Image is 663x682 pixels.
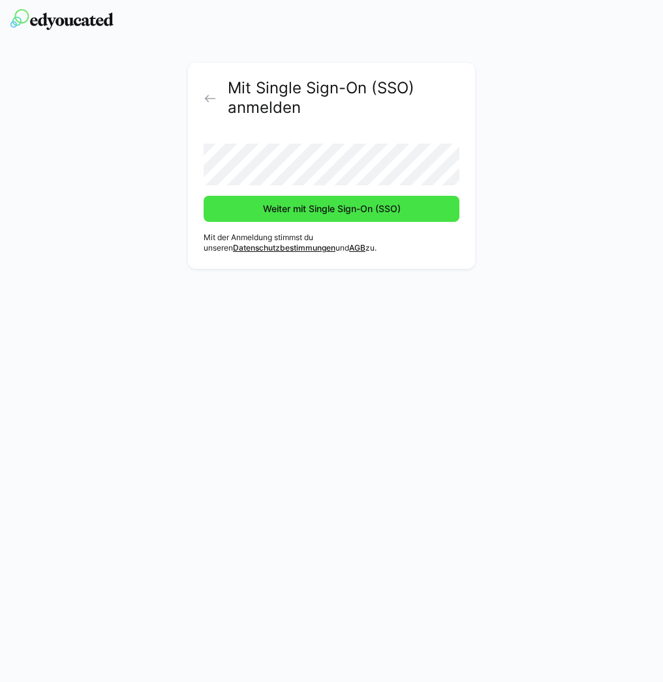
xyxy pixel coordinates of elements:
span: Weiter mit Single Sign-On (SSO) [261,202,403,215]
p: Mit der Anmeldung stimmst du unseren und zu. [204,232,459,253]
a: Datenschutzbestimmungen [233,243,335,253]
button: Weiter mit Single Sign-On (SSO) [204,196,459,222]
h2: Mit Single Sign-On (SSO) anmelden [228,78,459,117]
img: edyoucated [10,9,114,30]
a: AGB [349,243,365,253]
